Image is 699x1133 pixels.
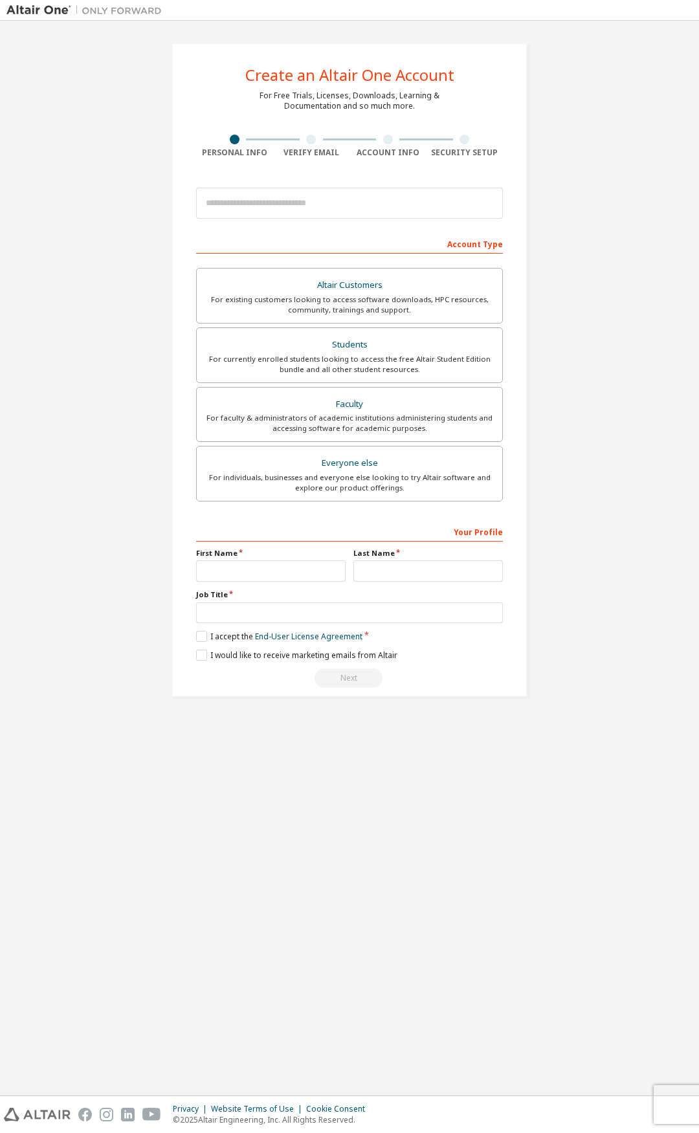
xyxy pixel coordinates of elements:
[205,276,494,294] div: Altair Customers
[196,589,503,600] label: Job Title
[196,233,503,254] div: Account Type
[121,1108,135,1121] img: linkedin.svg
[196,631,362,642] label: I accept the
[205,395,494,413] div: Faculty
[255,631,362,642] a: End-User License Agreement
[205,354,494,375] div: For currently enrolled students looking to access the free Altair Student Edition bundle and all ...
[196,548,346,558] label: First Name
[196,668,503,688] div: Read and acccept EULA to continue
[273,148,350,158] div: Verify Email
[306,1104,373,1114] div: Cookie Consent
[6,4,168,17] img: Altair One
[205,336,494,354] div: Students
[349,148,427,158] div: Account Info
[173,1104,211,1114] div: Privacy
[427,148,504,158] div: Security Setup
[353,548,503,558] label: Last Name
[4,1108,71,1121] img: altair_logo.svg
[205,413,494,434] div: For faculty & administrators of academic institutions administering students and accessing softwa...
[100,1108,113,1121] img: instagram.svg
[173,1114,373,1125] p: © 2025 Altair Engineering, Inc. All Rights Reserved.
[205,454,494,472] div: Everyone else
[196,650,397,661] label: I would like to receive marketing emails from Altair
[142,1108,161,1121] img: youtube.svg
[196,148,273,158] div: Personal Info
[205,294,494,315] div: For existing customers looking to access software downloads, HPC resources, community, trainings ...
[211,1104,306,1114] div: Website Terms of Use
[260,91,439,111] div: For Free Trials, Licenses, Downloads, Learning & Documentation and so much more.
[245,67,454,83] div: Create an Altair One Account
[205,472,494,493] div: For individuals, businesses and everyone else looking to try Altair software and explore our prod...
[196,521,503,542] div: Your Profile
[78,1108,92,1121] img: facebook.svg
